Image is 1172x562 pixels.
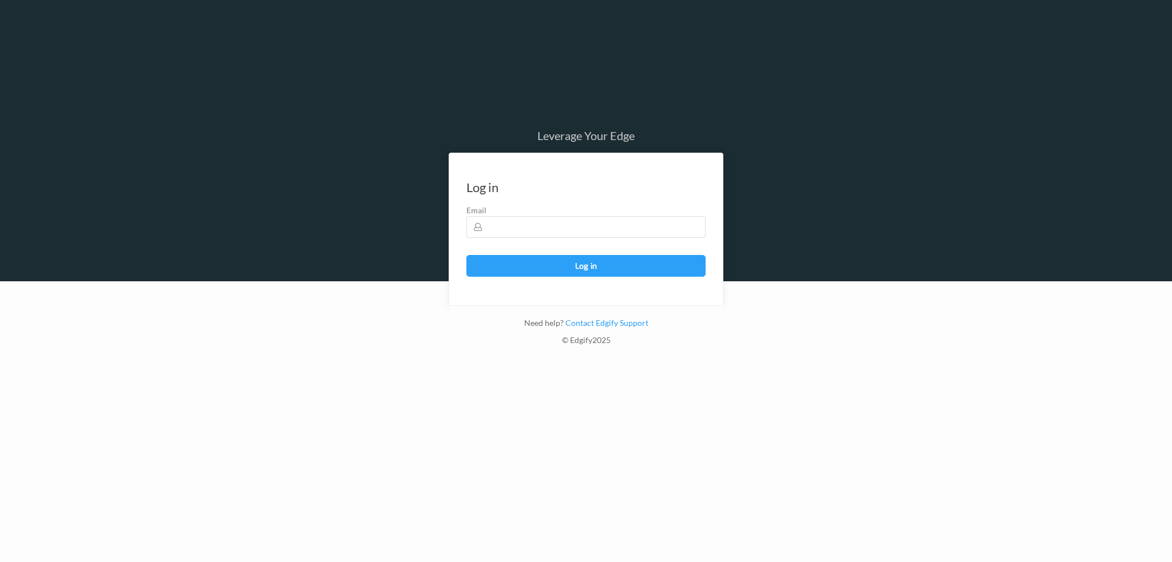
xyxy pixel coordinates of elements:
div: Log in [466,182,498,193]
div: Need help? [449,317,723,334]
label: Email [466,205,706,216]
a: Contact Edgify Support [564,318,648,328]
div: © Edgify 2025 [449,334,723,352]
div: Leverage Your Edge [449,130,723,141]
button: Log in [466,255,706,277]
